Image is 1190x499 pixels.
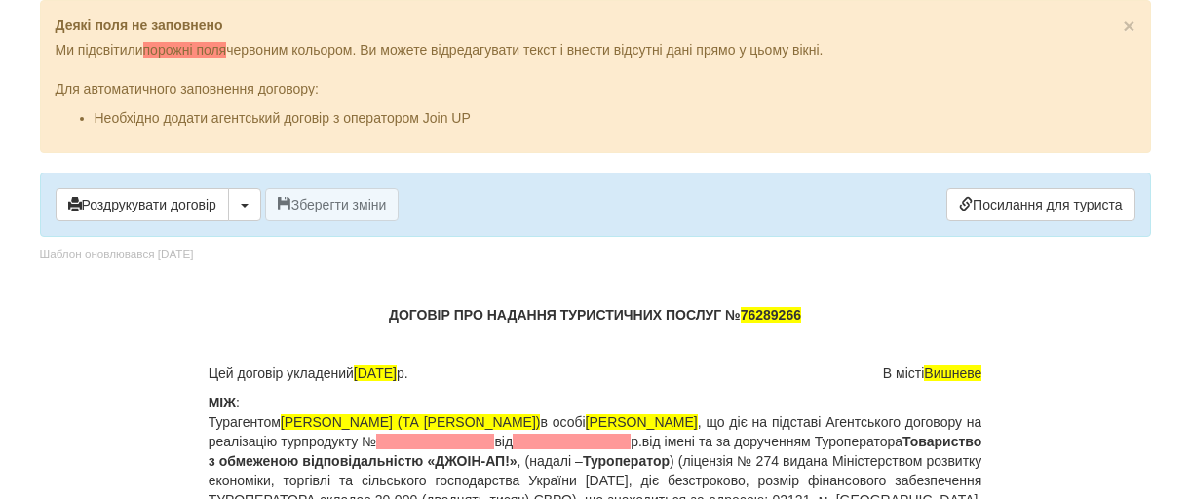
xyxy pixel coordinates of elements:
[1123,15,1134,37] span: ×
[209,395,236,410] b: МІЖ
[741,307,801,323] span: 76289266
[281,414,541,430] span: [PERSON_NAME] (ТА [PERSON_NAME])
[143,42,227,58] span: порожні поля
[924,365,981,381] span: Вишневе
[354,365,397,381] span: [DATE]
[389,307,801,323] b: ДОГОВІР ПРО НАДАННЯ ТУРИСТИЧНИХ ПОСЛУГ №
[583,453,670,469] b: Туроператор
[40,247,194,263] div: Шаблон оновлювався [DATE]
[95,108,1135,128] li: Необхідно додати агентський договір з оператором Join UP
[1123,16,1134,36] button: Close
[56,16,1135,35] p: Деякі поля не заповнено
[946,188,1134,221] a: Посилання для туриста
[56,188,229,221] button: Роздрукувати договір
[56,40,1135,59] p: Ми підсвітили червоним кольором. Ви можете відредагувати текст і внести відсутні дані прямо у цьо...
[586,414,698,430] span: [PERSON_NAME]
[265,188,400,221] button: Зберегти зміни
[56,59,1135,128] div: Для автоматичного заповнення договору:
[209,364,408,383] span: Цей договір укладений р.
[883,364,981,383] span: В місті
